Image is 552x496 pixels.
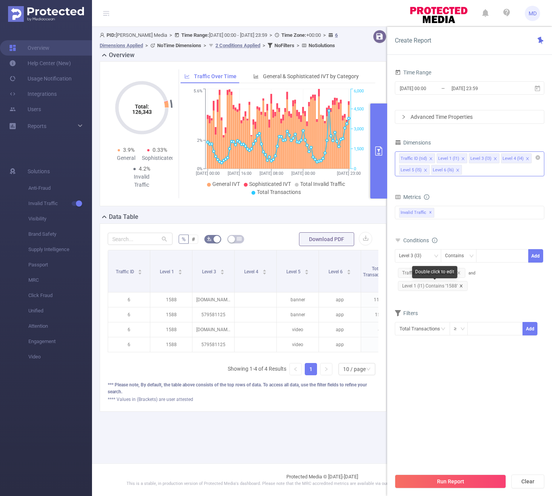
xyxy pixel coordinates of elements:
[28,349,92,365] span: Video
[28,118,46,134] a: Reports
[501,153,532,163] li: Level 4 (l4)
[262,271,266,274] i: icon: caret-down
[167,32,174,38] span: >
[92,463,552,496] footer: Protected Media © [DATE]-[DATE]
[522,322,537,335] button: Add
[108,396,378,403] div: **** Values in (Brackets) are user attested
[399,250,427,262] div: Level 3 (l3)
[412,266,457,278] div: Double click to edit
[399,165,430,175] li: Level 5 (l5)
[395,140,431,146] span: Dimensions
[220,268,224,271] i: icon: caret-up
[437,153,467,163] li: Level 1 (l1)
[262,268,266,271] i: icon: caret-up
[395,69,431,76] span: Time Range
[361,292,403,307] p: 110,621
[454,322,462,335] div: ≥
[459,284,463,288] i: icon: close
[354,126,364,131] tspan: 3,000
[108,322,150,337] p: 6
[138,268,142,271] i: icon: caret-up
[337,171,361,176] tspan: [DATE] 23:00
[267,32,274,38] span: >
[153,147,167,153] span: 0.33%
[354,166,356,171] tspan: 0
[138,271,142,274] i: icon: caret-down
[329,269,344,274] span: Level 6
[429,157,433,161] i: icon: close
[108,307,150,322] p: 6
[277,322,319,337] p: video
[257,189,301,195] span: Total Transactions
[304,268,309,273] div: Sort
[528,249,543,263] button: Add
[178,268,182,273] div: Sort
[157,43,201,48] b: No Time Dimensions
[469,153,499,163] li: Level 3 (l3)
[215,43,260,48] u: 2 Conditions Applied
[9,56,71,71] a: Help Center (New)
[197,138,202,143] tspan: 2%
[460,327,465,332] i: icon: down
[28,123,46,129] span: Reports
[300,181,345,187] span: Total Invalid Traffic
[398,281,468,291] span: Level 1 (l1) Contains '1588'
[399,83,461,94] input: Start date
[469,254,474,259] i: icon: down
[9,40,49,56] a: Overview
[361,307,403,322] p: 15,244
[343,363,366,375] div: 10 / page
[281,32,306,38] b: Time Zone:
[178,268,182,271] i: icon: caret-up
[107,32,116,38] b: PID:
[395,271,475,289] span: and
[108,292,150,307] p: 6
[182,236,186,242] span: %
[274,43,294,48] b: No Filters
[123,147,135,153] span: 3.9%
[291,171,315,176] tspan: [DATE] 00:00
[324,367,329,371] i: icon: right
[8,6,84,22] img: Protected Media
[108,381,378,395] div: *** Please note, By default, the table above consists of the top rows of data. To access all data...
[262,268,267,273] div: Sort
[9,102,41,117] a: Users
[111,154,142,162] div: General
[304,268,309,271] i: icon: caret-up
[178,271,182,274] i: icon: caret-down
[28,334,92,349] span: Engagement
[108,337,150,352] p: 6
[395,194,421,200] span: Metrics
[277,307,319,322] p: banner
[456,168,460,173] i: icon: close
[192,292,234,307] p: [DOMAIN_NAME]
[111,481,533,487] p: This is a stable, in production version of Protected Media's dashboard. Please note that the MRC ...
[401,115,406,119] i: icon: right
[347,268,351,271] i: icon: caret-up
[100,32,338,48] span: [PERSON_NAME] Media [DATE] 00:00 - [DATE] 23:59 +00:00
[28,257,92,273] span: Passport
[536,155,540,160] i: icon: close-circle
[184,74,190,79] i: icon: line-chart
[424,168,427,173] i: icon: close
[202,269,217,274] span: Level 3
[28,196,92,211] span: Invalid Traffic
[207,237,212,241] i: icon: bg-colors
[212,181,240,187] span: General IVT
[363,266,391,278] span: Total Transactions
[433,165,454,175] div: Level 6 (l6)
[142,154,173,162] div: Sophisticated
[319,307,361,322] p: app
[28,227,92,242] span: Brand Safety
[143,43,150,48] span: >
[194,89,202,94] tspan: 5.6%
[395,37,431,44] span: Create Report
[434,254,439,259] i: icon: down
[150,337,192,352] p: 1588
[503,154,524,164] div: Level 4 (l4)
[150,322,192,337] p: 1588
[28,288,92,303] span: Click Fraud
[451,83,513,94] input: End date
[138,268,142,273] div: Sort
[361,337,403,352] p: 31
